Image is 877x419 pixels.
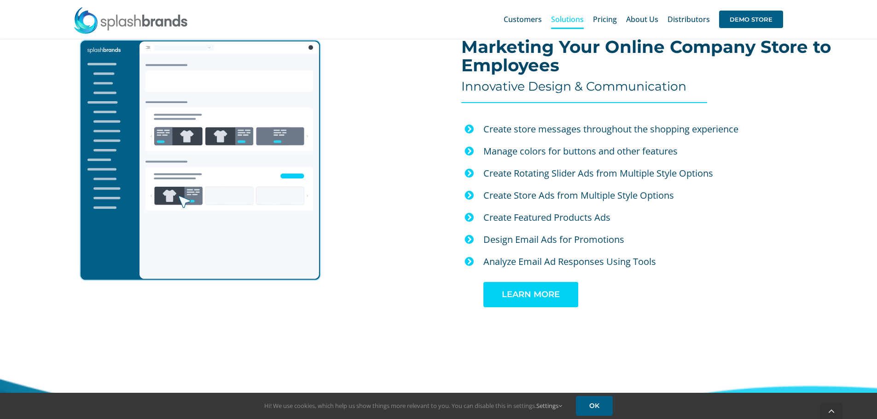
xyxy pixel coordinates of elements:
span: Pricing [593,16,617,23]
span: About Us [626,16,658,23]
p: Manage colors for buttons and other features [483,143,840,159]
a: Settings [536,402,562,410]
p: Analyze Email Ad Responses Using Tools [483,254,840,270]
nav: Main Menu Sticky [504,5,783,34]
a: Customers [504,5,542,34]
p: Design Email Ads for Promotions [483,232,840,247]
span: Customers [504,16,542,23]
span: DEMO STORE [719,11,783,28]
p: Create store messages throughout the shopping experience [483,121,840,137]
a: LEARN MORE [483,282,578,307]
p: Create Featured Products Ads [483,210,840,225]
img: SplashBrands.com Logo [73,6,188,34]
a: Distributors [668,5,710,34]
span: Hi! We use cookies, which help us show things more relevant to you. You can disable this in setti... [264,402,562,410]
span: Distributors [668,16,710,23]
p: Create Rotating Slider Ads from Multiple Style Options [483,166,840,181]
a: OK [576,396,613,416]
a: DEMO STORE [719,5,783,34]
a: Pricing [593,5,617,34]
p: Create Store Ads from Multiple Style Options [483,188,840,203]
h2: Marketing Your Online Company Store to Employees [461,38,840,75]
span: Solutions [551,16,584,23]
span: LEARN MORE [502,290,560,299]
h4: Innovative Design & Communication [461,79,686,94]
